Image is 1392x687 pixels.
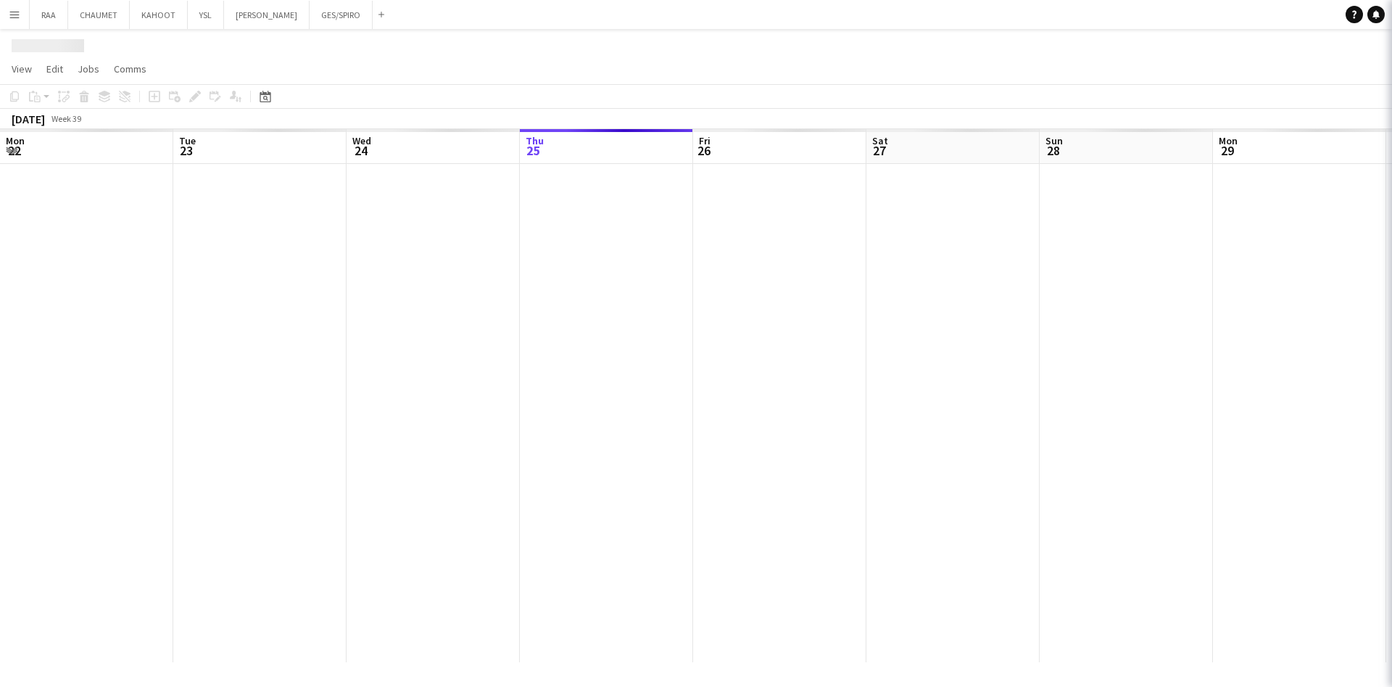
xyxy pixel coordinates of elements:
[1219,134,1238,147] span: Mon
[4,142,25,159] span: 22
[526,134,544,147] span: Thu
[12,112,45,126] div: [DATE]
[177,142,196,159] span: 23
[870,142,888,159] span: 27
[1043,142,1063,159] span: 28
[6,134,25,147] span: Mon
[179,134,196,147] span: Tue
[72,59,105,78] a: Jobs
[130,1,188,29] button: KAHOOT
[872,134,888,147] span: Sat
[697,142,710,159] span: 26
[224,1,310,29] button: [PERSON_NAME]
[310,1,373,29] button: GES/SPIRO
[1217,142,1238,159] span: 29
[78,62,99,75] span: Jobs
[48,113,84,124] span: Week 39
[350,142,371,159] span: 24
[114,62,146,75] span: Comms
[6,59,38,78] a: View
[12,62,32,75] span: View
[30,1,68,29] button: RAA
[523,142,544,159] span: 25
[108,59,152,78] a: Comms
[41,59,69,78] a: Edit
[68,1,130,29] button: CHAUMET
[352,134,371,147] span: Wed
[46,62,63,75] span: Edit
[699,134,710,147] span: Fri
[1045,134,1063,147] span: Sun
[188,1,224,29] button: YSL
